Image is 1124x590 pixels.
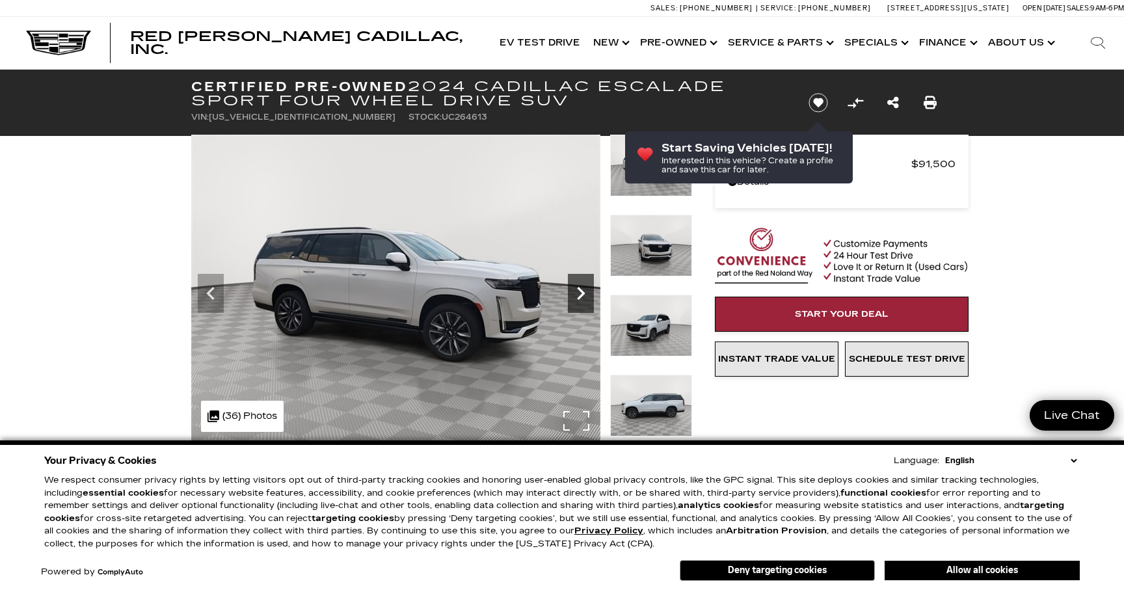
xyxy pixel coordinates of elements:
[756,5,874,12] a: Service: [PHONE_NUMBER]
[650,4,678,12] span: Sales:
[894,457,939,465] div: Language:
[846,93,865,113] button: Compare Vehicle
[726,526,827,536] strong: Arbitration Provision
[610,215,692,276] img: Certified Used 2024 Crystal White Tricoat Cadillac Sport image 3
[798,4,871,12] span: [PHONE_NUMBER]
[98,569,143,576] a: ComplyAuto
[191,79,408,94] strong: Certified Pre-Owned
[680,4,753,12] span: [PHONE_NUMBER]
[610,135,692,196] img: Certified Used 2024 Crystal White Tricoat Cadillac Sport image 2
[568,274,594,313] div: Next
[209,113,395,122] span: [US_VEHICLE_IDENTIFICATION_NUMBER]
[408,113,442,122] span: Stock:
[610,375,692,436] img: Certified Used 2024 Crystal White Tricoat Cadillac Sport image 5
[26,31,91,55] img: Cadillac Dark Logo with Cadillac White Text
[442,113,487,122] span: UC264613
[795,309,889,319] span: Start Your Deal
[130,29,462,57] span: Red [PERSON_NAME] Cadillac, Inc.
[493,17,587,69] a: EV Test Drive
[44,451,157,470] span: Your Privacy & Cookies
[849,354,965,364] span: Schedule Test Drive
[574,526,643,536] a: Privacy Policy
[650,5,756,12] a: Sales: [PHONE_NUMBER]
[1037,408,1106,423] span: Live Chat
[718,354,835,364] span: Instant Trade Value
[1090,4,1124,12] span: 9 AM-6 PM
[44,474,1080,550] p: We respect consumer privacy rights by letting visitors opt out of third-party tracking cookies an...
[913,17,982,69] a: Finance
[728,173,956,191] a: Details
[715,342,838,377] a: Instant Trade Value
[191,79,786,108] h1: 2024 Cadillac Escalade Sport Four Wheel Drive SUV
[942,454,1080,467] select: Language Select
[887,94,899,112] a: Share this Certified Pre-Owned 2024 Cadillac Escalade Sport Four Wheel Drive SUV
[44,500,1064,524] strong: targeting cookies
[130,30,480,56] a: Red [PERSON_NAME] Cadillac, Inc.
[201,401,284,432] div: (36) Photos
[715,297,969,332] a: Start Your Deal
[312,513,394,524] strong: targeting cookies
[728,155,911,173] span: Red [PERSON_NAME]
[1030,400,1114,431] a: Live Chat
[887,4,1010,12] a: [STREET_ADDRESS][US_STATE]
[680,560,875,581] button: Deny targeting cookies
[83,488,164,498] strong: essential cookies
[760,4,796,12] span: Service:
[721,17,838,69] a: Service & Parts
[610,295,692,356] img: Certified Used 2024 Crystal White Tricoat Cadillac Sport image 4
[911,155,956,173] span: $91,500
[838,17,913,69] a: Specials
[678,500,759,511] strong: analytics cookies
[191,113,209,122] span: VIN:
[845,342,969,377] a: Schedule Test Drive
[587,17,634,69] a: New
[41,568,143,576] div: Powered by
[191,135,600,442] img: Certified Used 2024 Crystal White Tricoat Cadillac Sport image 2
[885,561,1080,580] button: Allow all cookies
[1023,4,1065,12] span: Open [DATE]
[728,155,956,173] a: Red [PERSON_NAME] $91,500
[1067,4,1090,12] span: Sales:
[198,274,224,313] div: Previous
[924,94,937,112] a: Print this Certified Pre-Owned 2024 Cadillac Escalade Sport Four Wheel Drive SUV
[982,17,1059,69] a: About Us
[804,92,833,113] button: Save vehicle
[634,17,721,69] a: Pre-Owned
[840,488,926,498] strong: functional cookies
